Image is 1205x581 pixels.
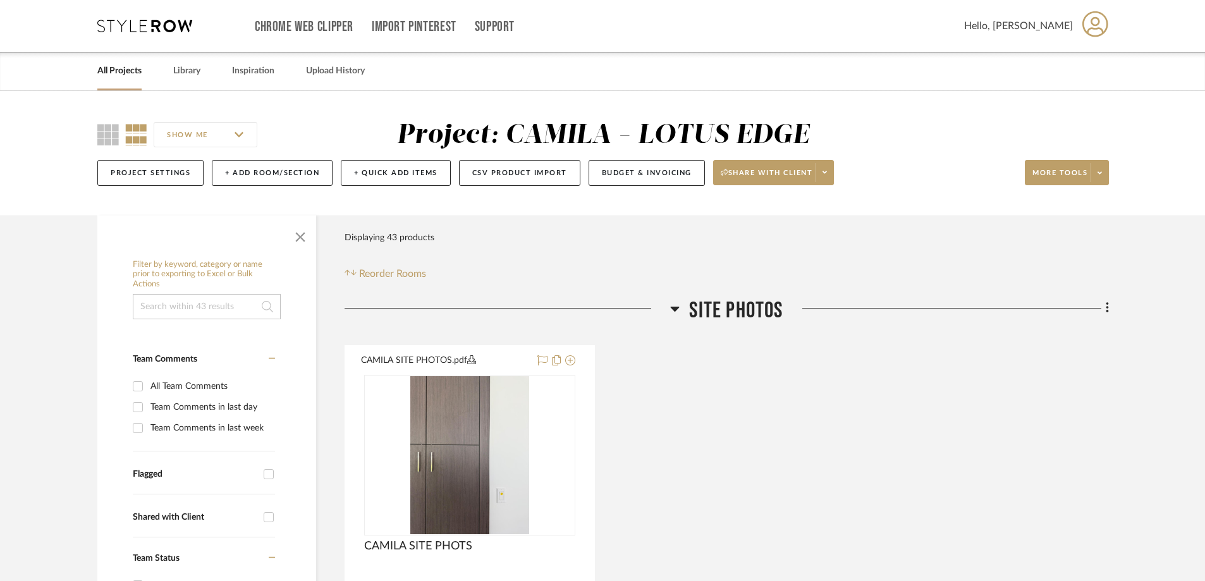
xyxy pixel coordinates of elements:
span: Reorder Rooms [359,266,426,281]
span: Team Status [133,554,180,563]
button: CAMILA SITE PHOTOS.pdf [361,353,530,369]
span: More tools [1032,168,1087,187]
button: + Add Room/Section [212,160,333,186]
button: More tools [1025,160,1109,185]
div: 0 [365,376,575,535]
a: Import Pinterest [372,21,456,32]
div: Flagged [133,469,257,480]
h6: Filter by keyword, category or name prior to exporting to Excel or Bulk Actions [133,260,281,290]
a: Chrome Web Clipper [255,21,353,32]
button: Budget & Invoicing [589,160,705,186]
div: Team Comments in last day [150,397,272,417]
div: Project: CAMILA - LOTUS EDGE [397,122,809,149]
a: Inspiration [232,63,274,80]
a: Support [475,21,515,32]
button: + Quick Add Items [341,160,451,186]
span: Share with client [721,168,813,187]
input: Search within 43 results [133,294,281,319]
div: Shared with Client [133,512,257,523]
img: CAMILA SITE PHOTS [410,376,529,534]
span: Hello, [PERSON_NAME] [964,18,1073,34]
button: CSV Product Import [459,160,580,186]
a: All Projects [97,63,142,80]
a: Library [173,63,200,80]
div: Team Comments in last week [150,418,272,438]
button: Share with client [713,160,835,185]
button: Reorder Rooms [345,266,426,281]
span: Team Comments [133,355,197,364]
a: Upload History [306,63,365,80]
button: Project Settings [97,160,204,186]
span: SITE PHOTOS [689,297,783,324]
div: Displaying 43 products [345,225,434,250]
button: Close [288,222,313,247]
span: CAMILA SITE PHOTS [364,539,472,553]
div: All Team Comments [150,376,272,396]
